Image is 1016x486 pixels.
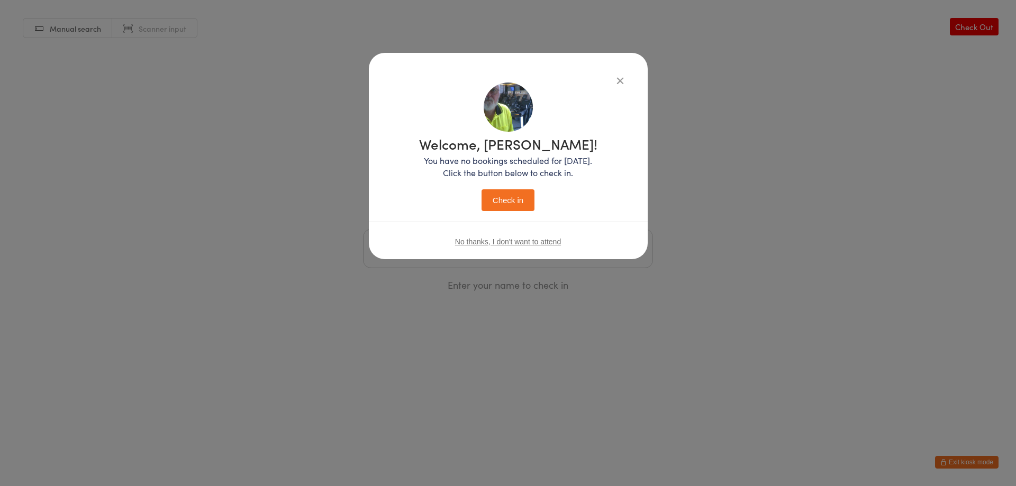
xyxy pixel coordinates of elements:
[419,154,597,179] p: You have no bookings scheduled for [DATE]. Click the button below to check in.
[419,137,597,151] h1: Welcome, [PERSON_NAME]!
[455,237,561,246] button: No thanks, I don't want to attend
[484,82,533,132] img: image1753141029.png
[482,189,534,211] button: Check in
